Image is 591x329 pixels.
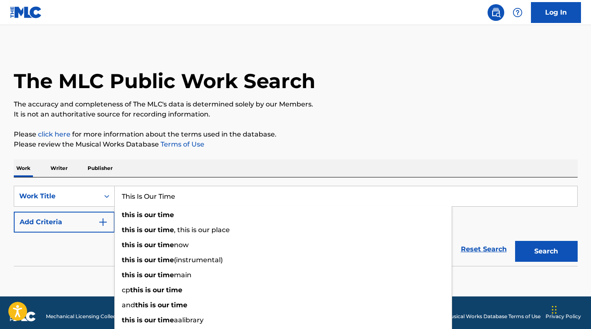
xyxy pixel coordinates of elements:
strong: this [130,286,143,294]
div: Help [509,4,526,21]
img: help [513,8,523,18]
p: Publisher [85,159,115,177]
p: Work [14,159,33,177]
p: Please for more information about the terms used in the database. [14,129,578,139]
button: Search [515,241,578,262]
strong: our [144,241,156,249]
h1: The MLC Public Work Search [14,68,315,94]
span: main [174,271,191,279]
strong: time [158,211,174,219]
strong: is [137,241,143,249]
a: Terms of Use [159,140,204,148]
form: Search Form [14,186,578,266]
strong: this [122,271,135,279]
a: Privacy Policy [546,313,581,320]
a: click here [38,130,70,138]
strong: is [137,226,143,234]
iframe: Chat Widget [549,289,591,329]
strong: is [137,211,143,219]
strong: our [158,301,169,309]
strong: this [122,256,135,264]
img: search [491,8,501,18]
strong: our [153,286,164,294]
a: Public Search [488,4,504,21]
div: Work Title [19,191,94,201]
strong: this [122,226,135,234]
div: Drag [552,297,557,322]
strong: time [158,256,174,264]
strong: is [145,286,151,294]
p: The accuracy and completeness of The MLC's data is determined solely by our Members. [14,99,578,109]
span: (instrumental) [174,256,223,264]
img: MLC Logo [10,6,42,18]
a: Musical Works Database Terms of Use [446,313,541,320]
strong: time [158,226,174,234]
span: , this is our place [174,226,230,234]
p: Please review the Musical Works Database [14,139,578,149]
strong: is [137,256,143,264]
strong: this [122,241,135,249]
button: Add Criteria [14,212,115,233]
strong: our [144,271,156,279]
strong: time [171,301,187,309]
span: now [174,241,189,249]
strong: is [150,301,156,309]
strong: time [158,271,174,279]
p: It is not an authoritative source for recording information. [14,109,578,119]
strong: this [122,316,135,324]
span: cp [122,286,130,294]
strong: is [137,271,143,279]
span: Mechanical Licensing Collective © 2025 [46,313,143,320]
p: Writer [48,159,70,177]
a: Reset Search [457,240,511,258]
span: aalibrary [174,316,204,324]
strong: this [122,211,135,219]
strong: this [135,301,148,309]
strong: our [144,226,156,234]
strong: our [144,316,156,324]
strong: our [144,256,156,264]
span: and [122,301,135,309]
strong: time [158,316,174,324]
a: Log In [531,2,581,23]
strong: is [137,316,143,324]
strong: time [158,241,174,249]
strong: time [166,286,182,294]
strong: our [144,211,156,219]
img: 9d2ae6d4665cec9f34b9.svg [98,217,108,227]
